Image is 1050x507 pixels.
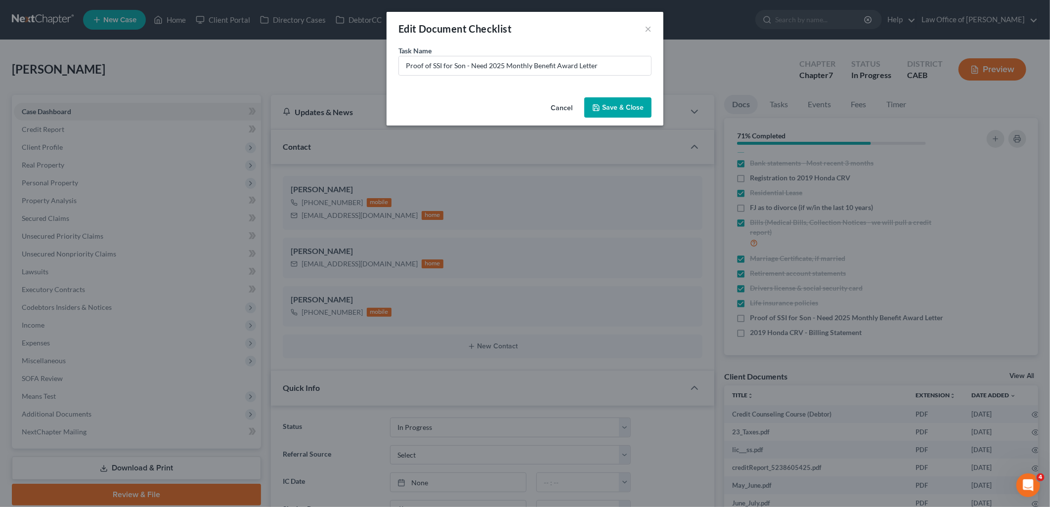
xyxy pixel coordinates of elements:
button: Cancel [543,98,580,118]
iframe: Intercom live chat [1016,473,1040,497]
input: Enter document description.. [399,56,651,75]
span: Task Name [398,46,432,55]
span: Edit Document Checklist [398,23,512,35]
button: Save & Close [584,97,652,118]
button: × [645,23,652,35]
span: 4 [1037,473,1045,481]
